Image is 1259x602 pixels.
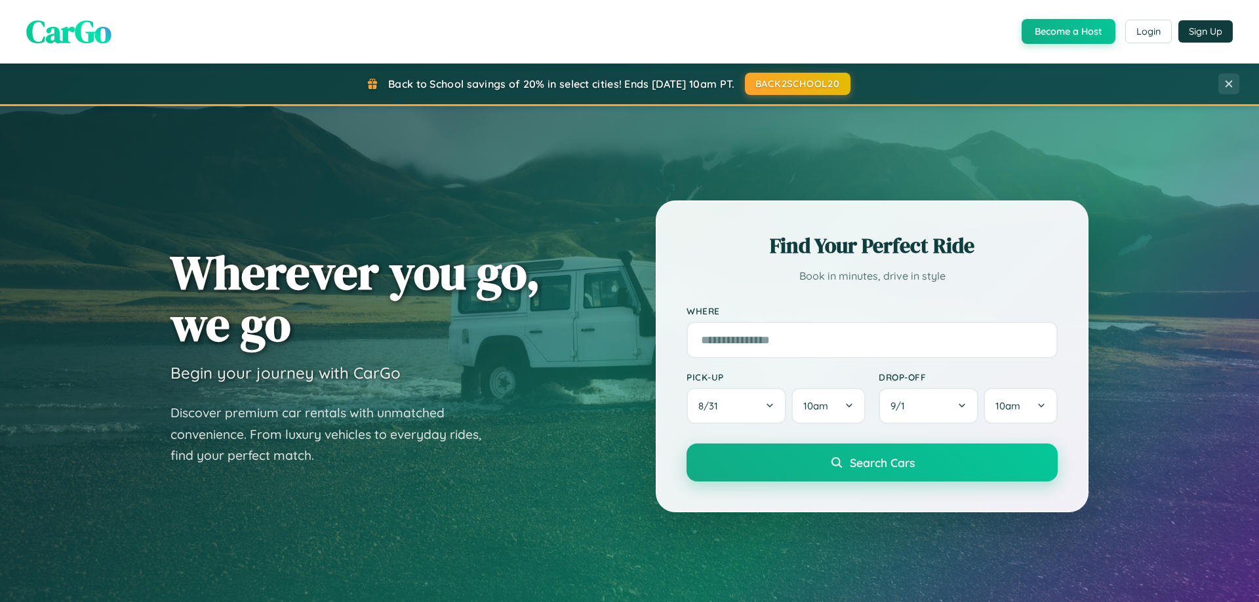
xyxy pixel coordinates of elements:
button: 10am [791,388,866,424]
h1: Wherever you go, we go [170,246,540,350]
span: 8 / 31 [698,400,725,412]
button: Login [1125,20,1172,43]
button: 9/1 [879,388,978,424]
span: 9 / 1 [890,400,911,412]
button: 10am [984,388,1058,424]
span: Search Cars [850,455,915,470]
p: Discover premium car rentals with unmatched convenience. From luxury vehicles to everyday rides, ... [170,402,498,466]
button: 8/31 [687,388,786,424]
span: 10am [803,400,828,412]
button: Become a Host [1022,19,1115,44]
h3: Begin your journey with CarGo [170,363,401,383]
button: BACK2SCHOOL20 [745,73,850,95]
p: Book in minutes, drive in style [687,267,1058,286]
h2: Find Your Perfect Ride [687,231,1058,260]
label: Drop-off [879,371,1058,383]
span: 10am [995,400,1020,412]
label: Pick-up [687,371,866,383]
label: Where [687,305,1058,316]
button: Sign Up [1178,20,1233,43]
button: Search Cars [687,443,1058,481]
span: CarGo [26,10,111,53]
span: Back to School savings of 20% in select cities! Ends [DATE] 10am PT. [388,77,734,90]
